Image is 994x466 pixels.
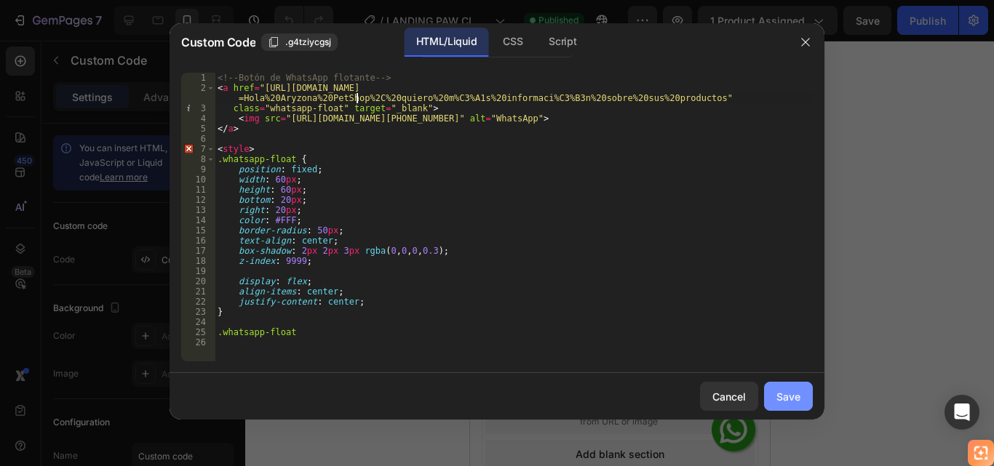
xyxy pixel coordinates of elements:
[764,382,813,411] button: Save
[181,73,215,83] div: 1
[181,113,215,124] div: 4
[181,144,215,154] div: 7
[712,389,746,404] div: Cancel
[181,103,215,113] div: 3
[181,83,215,103] div: 2
[181,134,215,144] div: 6
[181,236,215,246] div: 16
[181,33,255,51] span: Custom Code
[181,256,215,266] div: 18
[12,274,81,289] span: Add section
[18,209,80,222] div: Custom Code
[181,185,215,195] div: 11
[106,307,194,322] div: Choose templates
[95,424,203,437] span: then drag & drop elements
[181,215,215,225] div: 14
[181,317,215,327] div: 24
[181,154,215,164] div: 8
[945,395,979,430] div: Open Intercom Messenger
[491,28,534,57] div: CSS
[261,33,338,51] button: .g4tziycgsj
[181,124,215,134] div: 5
[181,266,215,276] div: 19
[112,356,188,371] div: Generate layout
[99,325,199,338] span: inspired by CRO experts
[405,28,488,57] div: HTML/Liquid
[181,327,215,337] div: 25
[285,36,331,49] span: .g4tziycgsj
[181,307,215,317] div: 23
[110,374,188,387] span: from URL or image
[181,195,215,205] div: 12
[537,28,588,57] div: Script
[181,164,215,174] div: 9
[181,286,215,297] div: 21
[181,297,215,307] div: 22
[181,174,215,185] div: 10
[106,406,194,421] div: Add blank section
[181,337,215,348] div: 26
[181,276,215,286] div: 20
[181,205,215,215] div: 13
[700,382,758,411] button: Cancel
[181,246,215,256] div: 17
[776,389,800,404] div: Save
[242,367,285,411] img: WhatsApp
[181,225,215,236] div: 15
